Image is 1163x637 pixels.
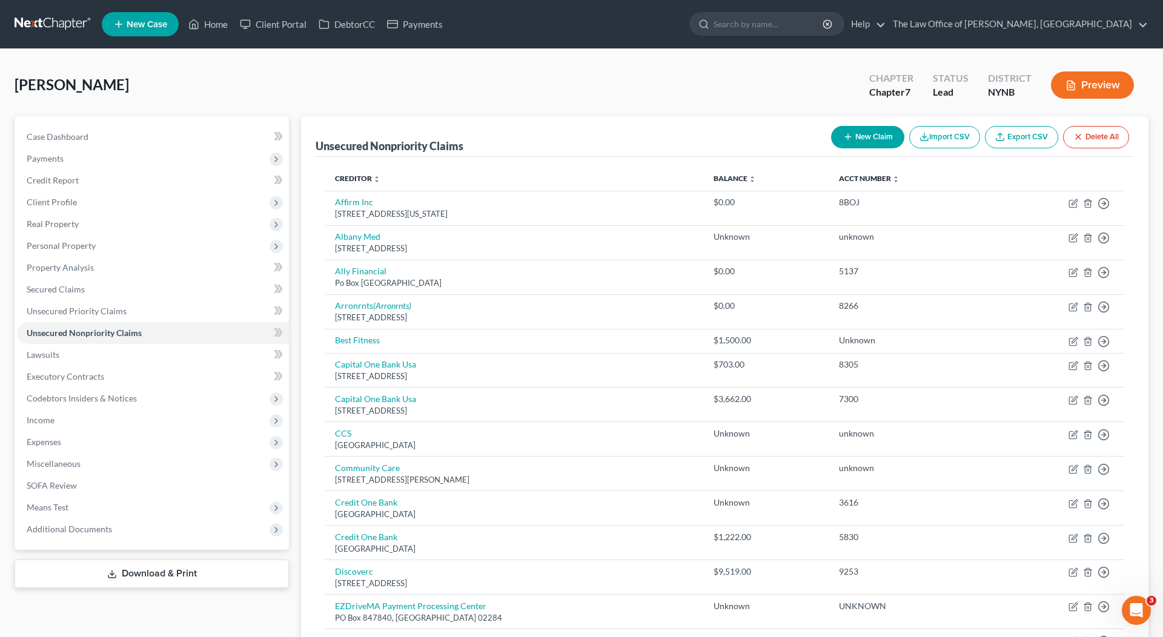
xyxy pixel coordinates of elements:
div: 5137 [839,265,982,277]
a: Secured Claims [17,279,289,300]
div: 8305 [839,358,982,371]
div: [GEOGRAPHIC_DATA] [335,440,694,451]
span: Secured Claims [27,284,85,294]
div: Unknown [714,462,820,474]
div: $1,500.00 [714,334,820,346]
span: New Case [127,20,167,29]
input: Search by name... [714,13,824,35]
div: [STREET_ADDRESS][PERSON_NAME] [335,474,694,486]
div: Unknown [839,334,982,346]
div: unknown [839,462,982,474]
div: Chapter [869,71,913,85]
i: (Arronrnts) [373,300,411,311]
button: Preview [1051,71,1134,99]
span: Means Test [27,502,68,512]
div: $0.00 [714,265,820,277]
span: Codebtors Insiders & Notices [27,393,137,403]
div: 7300 [839,393,982,405]
span: Payments [27,153,64,163]
div: $703.00 [714,358,820,371]
a: Payments [381,13,449,35]
div: [GEOGRAPHIC_DATA] [335,543,694,555]
i: unfold_more [892,176,900,183]
a: CCS [335,428,351,438]
span: Income [27,415,55,425]
a: Property Analysis [17,257,289,279]
span: Additional Documents [27,524,112,534]
span: 3 [1147,596,1156,606]
span: Lawsuits [27,349,59,360]
div: $0.00 [714,300,820,312]
iframe: Intercom live chat [1122,596,1151,625]
div: Unknown [714,231,820,243]
div: NYNB [988,85,1032,99]
a: Executory Contracts [17,366,289,388]
a: EZDriveMA Payment Processing Center [335,601,486,611]
span: Expenses [27,437,61,447]
div: Po Box [GEOGRAPHIC_DATA] [335,277,694,289]
i: unfold_more [373,176,380,183]
a: Client Portal [234,13,313,35]
a: Unsecured Priority Claims [17,300,289,322]
div: Status [933,71,969,85]
span: Unsecured Nonpriority Claims [27,328,142,338]
a: Arronrnts(Arronrnts) [335,300,411,311]
a: Credit Report [17,170,289,191]
a: Acct Number unfold_more [839,174,900,183]
a: DebtorCC [313,13,381,35]
a: Home [182,13,234,35]
div: 8BOJ [839,196,982,208]
a: Discoverc [335,566,373,576]
a: Balance unfold_more [714,174,756,183]
div: [GEOGRAPHIC_DATA] [335,509,694,520]
div: $3,662.00 [714,393,820,405]
span: Real Property [27,219,79,229]
a: Case Dashboard [17,126,289,148]
a: Credit One Bank [335,532,397,542]
span: 7 [905,86,910,97]
a: Creditor unfold_more [335,174,380,183]
a: Credit One Bank [335,497,397,507]
a: Capital One Bank Usa [335,394,416,404]
a: Download & Print [15,559,289,588]
a: Lawsuits [17,344,289,366]
span: Client Profile [27,197,77,207]
button: Import CSV [909,126,980,148]
div: [STREET_ADDRESS] [335,405,694,417]
span: Credit Report [27,175,79,185]
div: [STREET_ADDRESS] [335,243,694,254]
div: [STREET_ADDRESS][US_STATE] [335,208,694,220]
span: Executory Contracts [27,371,104,381]
button: Delete All [1063,126,1129,148]
div: $9,519.00 [714,566,820,578]
i: unfold_more [749,176,756,183]
span: Property Analysis [27,262,94,272]
div: Chapter [869,85,913,99]
a: Affirm Inc [335,197,373,207]
a: Ally Financial [335,266,386,276]
div: 3616 [839,497,982,509]
div: unknown [839,427,982,440]
a: The Law Office of [PERSON_NAME], [GEOGRAPHIC_DATA] [887,13,1148,35]
span: Case Dashboard [27,131,88,142]
a: Export CSV [985,126,1058,148]
div: Unknown [714,427,820,440]
div: Lead [933,85,969,99]
a: Help [845,13,886,35]
div: UNKNOWN [839,600,982,612]
a: Albany Med [335,231,380,242]
span: SOFA Review [27,480,77,490]
span: Miscellaneous [27,458,81,469]
div: Unknown [714,600,820,612]
a: Community Care [335,463,400,473]
div: Unknown [714,497,820,509]
a: Best Fitness [335,335,380,345]
div: [STREET_ADDRESS] [335,312,694,323]
button: New Claim [831,126,904,148]
div: [STREET_ADDRESS] [335,371,694,382]
a: Capital One Bank Usa [335,359,416,369]
span: [PERSON_NAME] [15,76,129,93]
div: Unsecured Nonpriority Claims [316,139,463,153]
div: District [988,71,1032,85]
a: SOFA Review [17,475,289,497]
